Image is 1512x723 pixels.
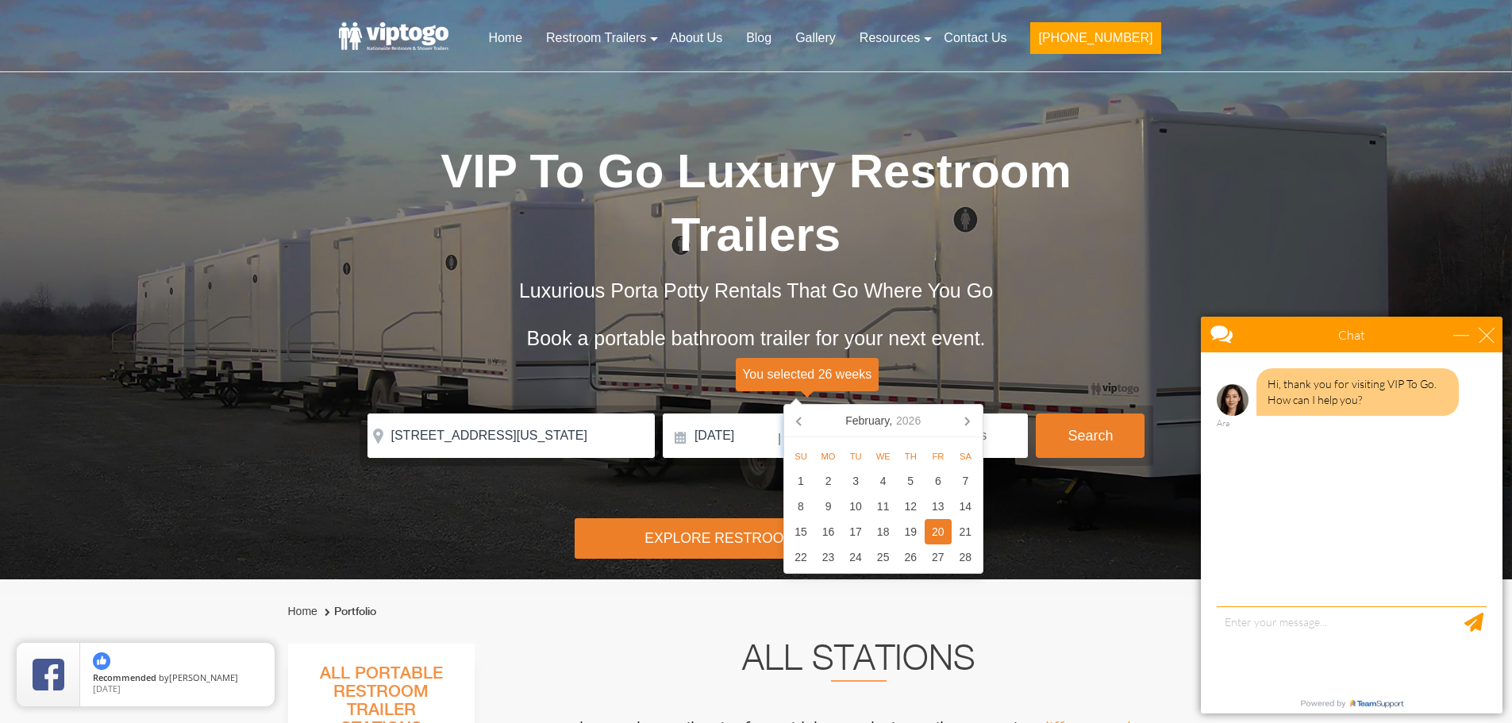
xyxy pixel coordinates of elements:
[897,544,925,570] div: 26
[814,519,842,544] div: 16
[476,21,534,56] a: Home
[734,21,783,56] a: Blog
[534,21,658,56] a: Restroom Trailers
[814,468,842,494] div: 2
[932,21,1018,56] a: Contact Us
[925,468,952,494] div: 6
[33,659,64,690] img: Review Rating
[778,413,781,464] span: |
[496,644,1222,682] h2: All Stations
[367,413,655,458] input: Where do you need your restroom?
[787,447,815,466] div: Su
[787,519,815,544] div: 15
[814,544,842,570] div: 23
[842,468,870,494] div: 3
[658,21,734,56] a: About Us
[839,408,927,433] div: February,
[952,519,979,544] div: 21
[952,447,979,466] div: Sa
[848,21,932,56] a: Resources
[896,411,921,430] i: 2026
[897,468,925,494] div: 5
[288,605,317,617] a: Home
[925,447,952,466] div: Fr
[842,544,870,570] div: 24
[952,494,979,519] div: 14
[869,447,897,466] div: We
[93,673,262,684] span: by
[1030,22,1160,54] button: [PHONE_NUMBER]
[869,468,897,494] div: 4
[1036,413,1145,458] button: Search
[925,519,952,544] div: 20
[897,494,925,519] div: 12
[663,413,776,458] input: Delivery
[787,468,815,494] div: 1
[842,519,870,544] div: 17
[952,468,979,494] div: 7
[441,144,1071,261] span: VIP To Go Luxury Restroom Trailers
[575,518,937,559] div: Explore Restroom Trailers
[787,544,815,570] div: 22
[897,447,925,466] div: Th
[1018,21,1172,63] a: [PHONE_NUMBER]
[925,494,952,519] div: 13
[814,494,842,519] div: 9
[93,683,121,694] span: [DATE]
[869,544,897,570] div: 25
[321,602,376,621] li: Portfolio
[736,358,879,391] span: You selected 26 weeks
[93,652,110,670] img: thumbs up icon
[842,447,870,466] div: Tu
[869,519,897,544] div: 18
[814,447,842,466] div: Mo
[869,494,897,519] div: 11
[1191,307,1512,723] iframe: Live Chat Box
[897,519,925,544] div: 19
[169,671,238,683] span: [PERSON_NAME]
[783,21,848,56] a: Gallery
[952,544,979,570] div: 28
[519,279,993,302] span: Luxurious Porta Potty Rentals That Go Where You Go
[526,327,985,349] span: Book a portable bathroom trailer for your next event.
[93,671,156,683] span: Recommended
[787,494,815,519] div: 8
[842,494,870,519] div: 10
[925,544,952,570] div: 27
